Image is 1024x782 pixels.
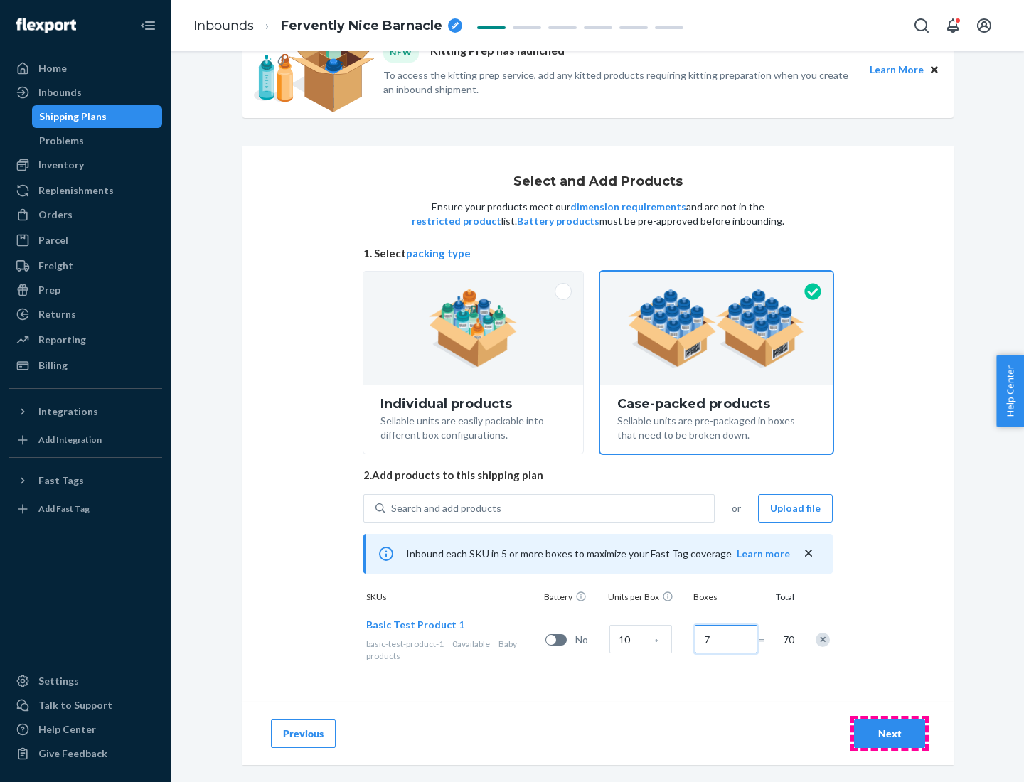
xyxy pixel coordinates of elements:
[9,229,162,252] a: Parcel
[430,43,565,62] p: Kitting Prep has launched
[870,62,924,77] button: Learn More
[866,727,913,741] div: Next
[780,633,794,647] span: 70
[193,18,254,33] a: Inbounds
[907,11,936,40] button: Open Search Box
[452,638,490,649] span: 0 available
[38,358,68,373] div: Billing
[9,694,162,717] a: Talk to Support
[410,200,786,228] p: Ensure your products meet our and are not in the list. must be pre-approved before inbounding.
[9,203,162,226] a: Orders
[762,591,797,606] div: Total
[38,85,82,100] div: Inbounds
[16,18,76,33] img: Flexport logo
[605,591,690,606] div: Units per Box
[927,62,942,77] button: Close
[9,742,162,765] button: Give Feedback
[517,214,599,228] button: Battery products
[628,289,805,368] img: case-pack.59cecea509d18c883b923b81aeac6d0b.png
[429,289,518,368] img: individual-pack.facf35554cb0f1810c75b2bd6df2d64e.png
[363,468,833,483] span: 2. Add products to this shipping plan
[695,625,757,653] input: Number of boxes
[38,503,90,515] div: Add Fast Tag
[541,591,605,606] div: Battery
[9,670,162,692] a: Settings
[38,208,73,222] div: Orders
[134,11,162,40] button: Close Navigation
[406,246,471,261] button: packing type
[737,547,790,561] button: Learn more
[758,494,833,523] button: Upload file
[9,154,162,176] a: Inventory
[9,279,162,301] a: Prep
[9,57,162,80] a: Home
[366,618,464,631] span: Basic Test Product 1
[970,11,998,40] button: Open account menu
[38,746,107,761] div: Give Feedback
[759,633,773,647] span: =
[38,722,96,737] div: Help Center
[38,698,112,712] div: Talk to Support
[380,411,566,442] div: Sellable units are easily packable into different box configurations.
[366,638,540,662] div: Baby products
[271,719,336,748] button: Previous
[383,43,419,62] div: NEW
[383,68,857,97] p: To access the kitting prep service, add any kitted products requiring kitting preparation when yo...
[39,134,84,148] div: Problems
[575,633,604,647] span: No
[363,534,833,574] div: Inbound each SKU in 5 or more boxes to maximize your Fast Tag coverage
[617,397,816,411] div: Case-packed products
[801,546,816,561] button: close
[380,397,566,411] div: Individual products
[38,674,79,688] div: Settings
[363,246,833,261] span: 1. Select
[854,719,925,748] button: Next
[38,183,114,198] div: Replenishments
[9,81,162,104] a: Inbounds
[391,501,501,515] div: Search and add products
[609,625,672,653] input: Case Quantity
[39,109,107,124] div: Shipping Plans
[9,718,162,741] a: Help Center
[38,283,60,297] div: Prep
[9,400,162,423] button: Integrations
[570,200,686,214] button: dimension requirements
[9,255,162,277] a: Freight
[617,411,816,442] div: Sellable units are pre-packaged in boxes that need to be broken down.
[732,501,741,515] span: or
[513,175,683,189] h1: Select and Add Products
[9,179,162,202] a: Replenishments
[366,618,464,632] button: Basic Test Product 1
[9,469,162,492] button: Fast Tags
[363,591,541,606] div: SKUs
[816,633,830,647] div: Remove Item
[38,333,86,347] div: Reporting
[9,354,162,377] a: Billing
[38,233,68,247] div: Parcel
[996,355,1024,427] button: Help Center
[366,638,444,649] span: basic-test-product-1
[38,473,84,488] div: Fast Tags
[38,61,67,75] div: Home
[939,11,967,40] button: Open notifications
[9,429,162,451] a: Add Integration
[412,214,501,228] button: restricted product
[281,17,442,36] span: Fervently Nice Barnacle
[9,328,162,351] a: Reporting
[9,303,162,326] a: Returns
[38,405,98,419] div: Integrations
[38,434,102,446] div: Add Integration
[38,158,84,172] div: Inventory
[38,259,73,273] div: Freight
[32,129,163,152] a: Problems
[38,307,76,321] div: Returns
[690,591,762,606] div: Boxes
[32,105,163,128] a: Shipping Plans
[9,498,162,520] a: Add Fast Tag
[182,5,474,47] ol: breadcrumbs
